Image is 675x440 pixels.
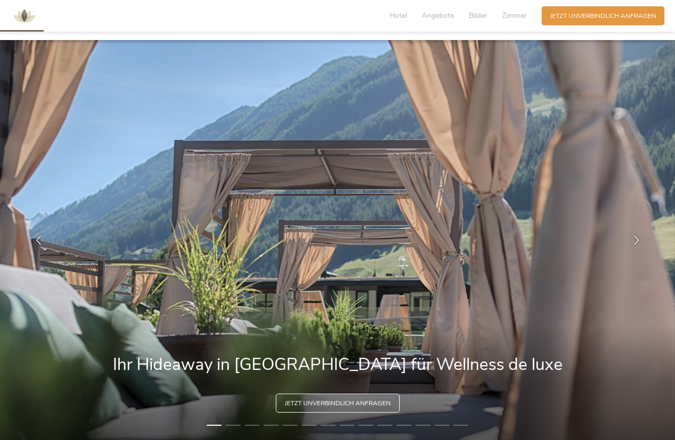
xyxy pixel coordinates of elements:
[390,11,407,21] span: Hotel
[422,11,454,21] span: Angebote
[8,13,40,18] a: AMONTI & LUNARIS Wellnessresort
[285,399,391,408] span: Jetzt unverbindlich anfragen
[469,11,487,21] span: Bilder
[502,11,527,21] span: Zimmer
[550,12,656,21] span: Jetzt unverbindlich anfragen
